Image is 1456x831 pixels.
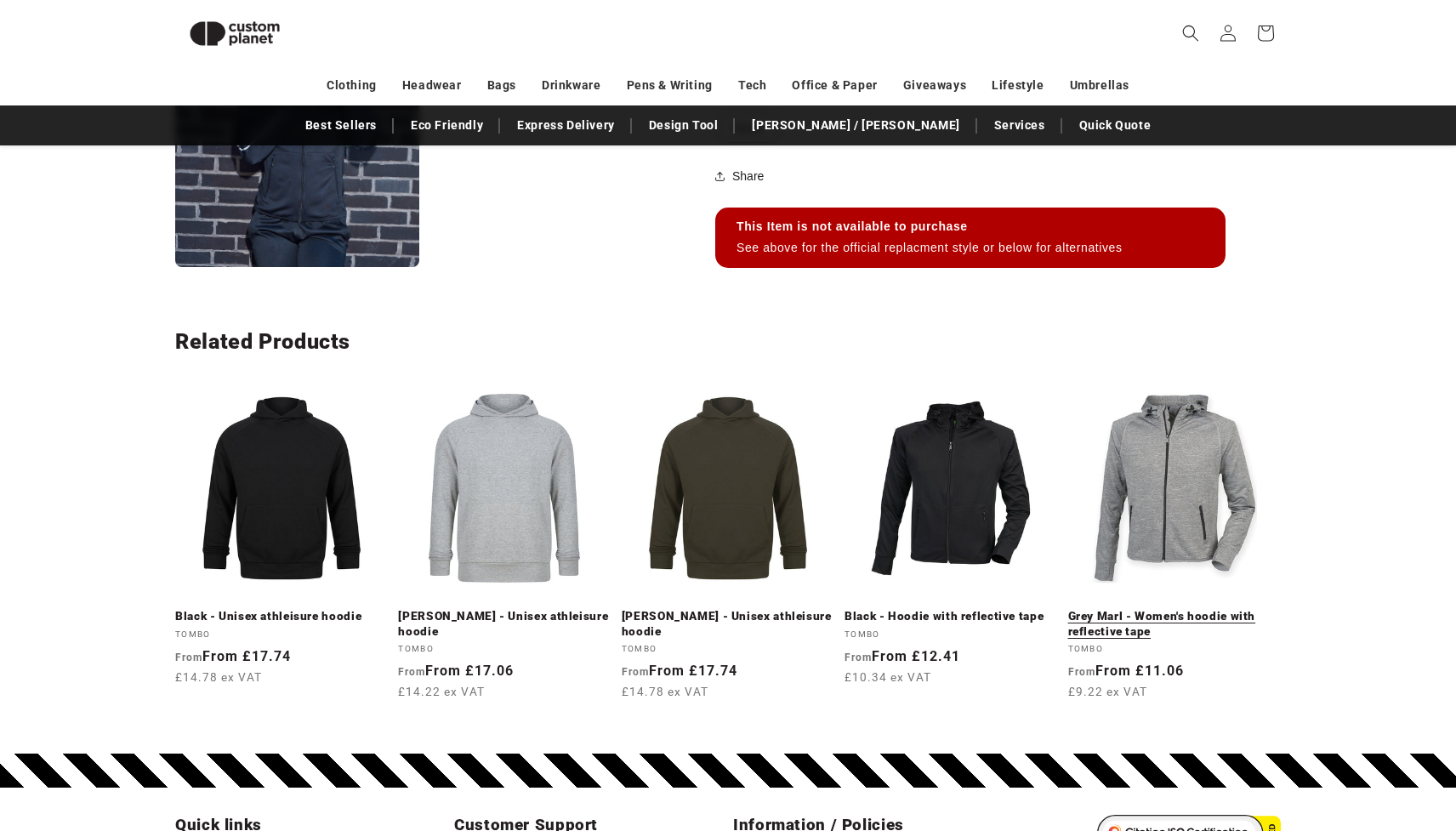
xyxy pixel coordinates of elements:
a: Office & Paper [792,71,877,100]
a: [PERSON_NAME] - Unisex athleisure hoodie [398,609,611,639]
a: Lifestyle [992,71,1044,100]
a: Eco Friendly [402,111,492,140]
a: Black - Hoodie with reflective tape [845,609,1057,624]
h2: Related Products [175,328,1281,356]
a: Giveaways [903,71,966,100]
a: Quick Quote [1071,111,1160,140]
a: Best Sellers [297,111,385,140]
summary: Search [1172,14,1209,52]
div: See above for the official replacment style or below for alternatives [715,208,1226,267]
iframe: Chat Widget [1371,749,1456,831]
a: Drinkware [542,71,600,100]
a: Clothing [327,71,377,100]
a: Services [986,111,1054,140]
a: Headwear [402,71,462,100]
a: Grey Marl - Women's hoodie with reflective tape [1068,609,1281,639]
a: [PERSON_NAME] - Unisex athleisure hoodie [622,609,834,639]
a: Express Delivery [509,111,623,140]
a: Pens & Writing [627,71,713,100]
a: Design Tool [640,111,727,140]
a: Tech [738,71,766,100]
img: Custom Planet [175,7,294,60]
a: Bags [487,71,516,100]
button: Share [715,157,769,195]
a: Black - Unisex athleisure hoodie [175,609,388,624]
strong: This Item is not available to purchase [737,219,968,233]
a: Umbrellas [1070,71,1129,100]
a: [PERSON_NAME] / [PERSON_NAME] [743,111,968,140]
